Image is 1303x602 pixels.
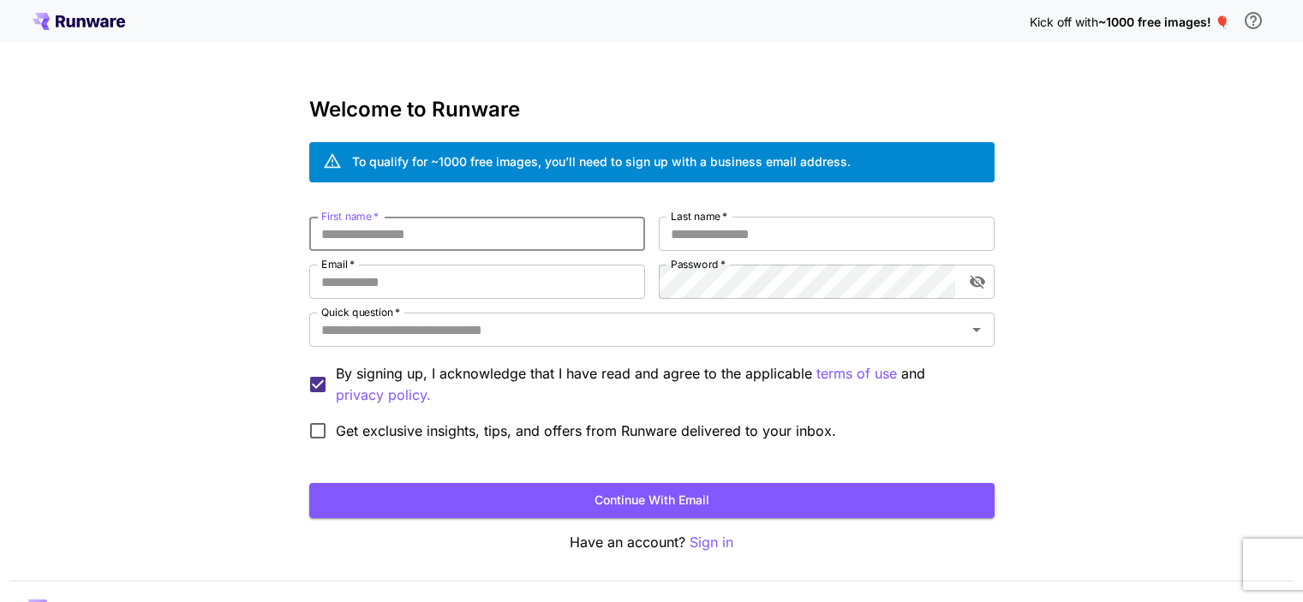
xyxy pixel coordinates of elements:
[816,363,897,384] button: By signing up, I acknowledge that I have read and agree to the applicable and privacy policy.
[1098,15,1229,29] span: ~1000 free images! 🎈
[690,532,733,553] button: Sign in
[321,209,379,224] label: First name
[336,384,431,406] p: privacy policy.
[309,483,995,518] button: Continue with email
[309,98,995,122] h3: Welcome to Runware
[321,257,355,271] label: Email
[352,152,851,170] div: To qualify for ~1000 free images, you’ll need to sign up with a business email address.
[965,318,989,342] button: Open
[671,257,726,271] label: Password
[962,266,993,297] button: toggle password visibility
[1236,3,1270,38] button: In order to qualify for free credit, you need to sign up with a business email address and click ...
[336,384,431,406] button: By signing up, I acknowledge that I have read and agree to the applicable terms of use and
[336,420,836,441] span: Get exclusive insights, tips, and offers from Runware delivered to your inbox.
[1030,15,1098,29] span: Kick off with
[309,532,995,553] p: Have an account?
[321,305,400,319] label: Quick question
[336,363,981,406] p: By signing up, I acknowledge that I have read and agree to the applicable and
[671,209,727,224] label: Last name
[816,363,897,384] p: terms of use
